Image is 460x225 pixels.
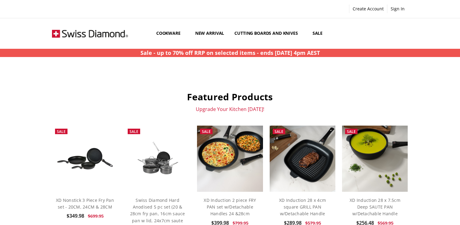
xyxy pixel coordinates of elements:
[349,5,387,13] a: Create Account
[52,126,118,191] a: XD Nonstick 3 Piece Fry Pan set - 20CM, 24CM & 28CM
[275,129,283,134] span: Sale
[387,5,408,13] a: Sign In
[151,20,190,47] a: Cookware
[52,91,408,103] h2: Featured Products
[140,49,320,56] strong: Sale - up to 70% off RRP on selected items - ends [DATE] 4pm AEST
[204,197,256,217] a: XD Induction 2 piece FRY PAN set w/Detachable Handles 24 &28cm
[125,137,190,181] img: Swiss Diamond Hard Anodised 5 pc set (20 & 28cm fry pan, 16cm sauce pan w lid, 24x7cm saute pan w...
[279,197,326,217] a: XD Induction 28 x 4cm square GRILL PAN w/Detachable Handle
[67,212,84,219] span: $349.98
[125,126,190,191] a: Swiss Diamond Hard Anodised 5 pc set (20 & 28cm fry pan, 16cm sauce pan w lid, 24x7cm saute pan w...
[52,106,408,112] p: Upgrade Your Kitchen [DATE]!
[350,197,400,217] a: XD Induction 28 x 7.5cm Deep SAUTE PAN w/Detachable Handle
[130,129,138,134] span: Sale
[202,129,211,134] span: Sale
[190,20,229,47] a: New arrival
[342,126,408,191] img: XD Induction 28 x 7.5cm Deep SAUTE PAN w/Detachable Handle
[56,197,114,210] a: XD Nonstick 3 Piece Fry Pan set - 20CM, 24CM & 28CM
[52,18,128,49] img: Free Shipping On Every Order
[88,213,104,219] span: $699.95
[328,20,345,47] a: Show All
[347,129,356,134] span: Sale
[307,20,328,47] a: Sale
[57,129,66,134] span: Sale
[229,20,307,47] a: Cutting boards and knives
[197,126,263,191] img: XD Induction 2 piece FRY PAN set w/Detachable Handles 24 &28cm
[270,126,335,191] img: XD Induction 28 x 4cm square GRILL PAN w/Detachable Handle
[52,142,118,175] img: XD Nonstick 3 Piece Fry Pan set - 20CM, 24CM & 28CM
